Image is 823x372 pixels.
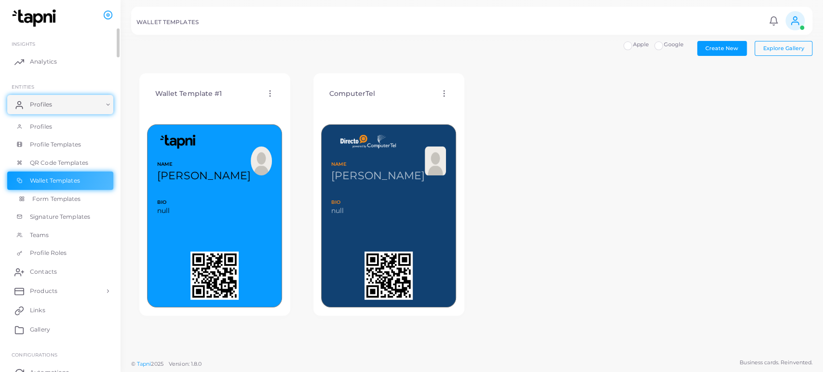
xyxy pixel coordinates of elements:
a: Profile Roles [7,244,113,262]
span: Gallery [30,325,50,334]
span: ENTITIES [12,84,34,90]
a: Form Templates [7,190,113,208]
a: Contacts [7,262,113,281]
span: [PERSON_NAME] [157,169,251,182]
a: QR Code Templates [7,154,113,172]
button: Create New [697,41,747,55]
span: null [157,206,272,215]
span: BIO [331,199,446,206]
a: Profile Templates [7,135,113,154]
span: Configurations [12,352,57,358]
span: Form Templates [32,195,81,203]
span: BIO [157,199,272,206]
h5: WALLET TEMPLATES [136,19,199,26]
span: [PERSON_NAME] [331,169,425,182]
a: Products [7,281,113,301]
span: NAME [157,161,251,168]
img: QR Code [364,252,413,300]
span: null [331,206,446,215]
span: © [131,360,202,368]
span: Create New [705,45,738,52]
span: Apple [633,41,649,48]
span: Wallet Templates [30,176,80,185]
img: logo [9,9,62,27]
h4: ComputerTel [329,90,375,98]
span: NAME [331,161,425,168]
span: Contacts [30,267,57,276]
img: user.png [251,146,272,175]
a: Teams [7,226,113,244]
button: Explore Gallery [755,41,812,55]
span: Signature Templates [30,213,90,221]
span: Products [30,287,57,295]
a: Profiles [7,95,113,114]
span: Links [30,306,45,315]
span: Profiles [30,100,52,109]
span: QR Code Templates [30,159,88,167]
span: Business cards. Reinvented. [740,359,812,367]
h4: Wallet Template #1 [155,90,222,98]
a: Links [7,301,113,320]
img: QR Code [190,252,239,300]
a: Tapni [137,360,151,367]
a: Analytics [7,52,113,71]
a: Wallet Templates [7,172,113,190]
span: Teams [30,231,49,239]
span: Explore Gallery [763,45,804,52]
a: Gallery [7,320,113,339]
img: Logo [331,134,405,149]
span: Profile Templates [30,140,81,149]
span: INSIGHTS [12,41,35,47]
span: Profile Roles [30,249,67,257]
a: Signature Templates [7,208,113,226]
span: Profiles [30,122,52,131]
a: Profiles [7,118,113,136]
span: Analytics [30,57,57,66]
span: 2025 [151,360,163,368]
img: user.png [425,146,446,175]
img: Logo [157,134,201,149]
span: Google [663,41,684,48]
span: Version: 1.8.0 [169,360,202,367]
